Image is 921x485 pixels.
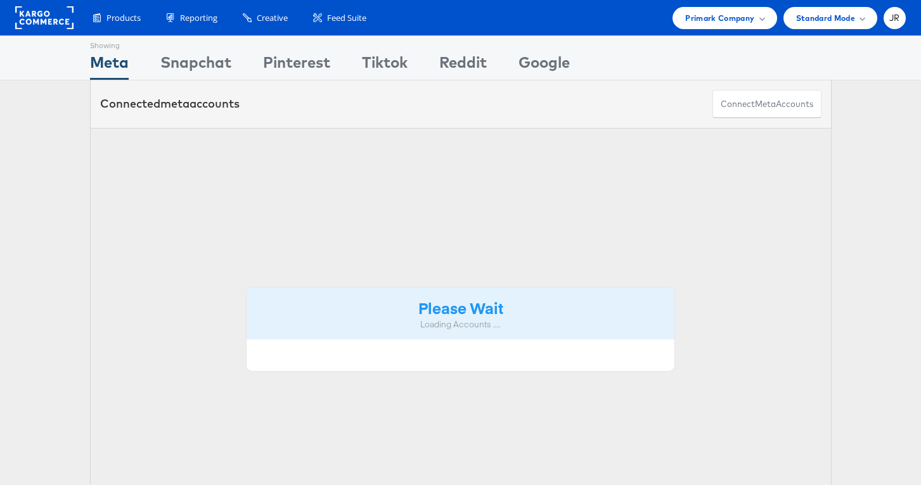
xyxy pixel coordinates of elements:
[327,12,366,24] span: Feed Suite
[685,11,754,25] span: Primark Company
[889,14,900,22] span: JR
[796,11,855,25] span: Standard Mode
[755,98,776,110] span: meta
[100,96,240,112] div: Connected accounts
[362,51,408,80] div: Tiktok
[518,51,570,80] div: Google
[180,12,217,24] span: Reporting
[712,90,821,118] button: ConnectmetaAccounts
[90,36,129,51] div: Showing
[263,51,330,80] div: Pinterest
[106,12,141,24] span: Products
[439,51,487,80] div: Reddit
[418,297,503,318] strong: Please Wait
[256,318,666,331] div: Loading Accounts ....
[160,51,231,80] div: Snapchat
[90,51,129,80] div: Meta
[257,12,288,24] span: Creative
[160,96,190,111] span: meta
